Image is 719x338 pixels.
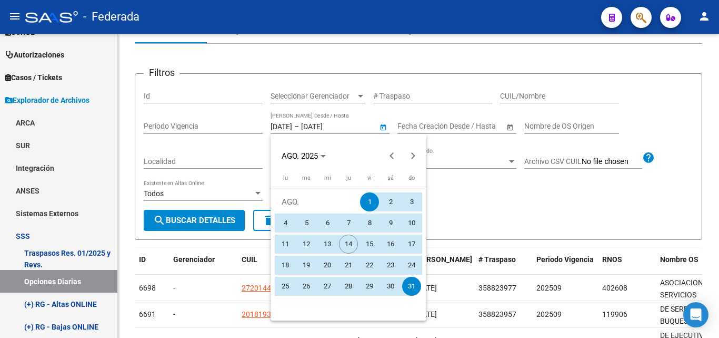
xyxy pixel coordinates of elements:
button: Next month [403,146,424,167]
span: 1 [360,192,379,211]
td: AGO. [275,191,359,213]
span: 15 [360,235,379,254]
span: 24 [402,256,421,275]
button: Previous month [382,146,403,167]
button: 26 de agosto de 2025 [296,276,317,297]
button: 19 de agosto de 2025 [296,255,317,276]
button: 3 de agosto de 2025 [401,191,422,213]
button: 22 de agosto de 2025 [359,255,380,276]
button: 4 de agosto de 2025 [275,213,296,234]
button: 23 de agosto de 2025 [380,255,401,276]
span: AGO. 2025 [282,151,318,161]
span: mi [324,175,331,181]
span: do [408,175,415,181]
button: 17 de agosto de 2025 [401,234,422,255]
span: lu [283,175,288,181]
button: 2 de agosto de 2025 [380,191,401,213]
span: 14 [339,235,358,254]
span: 18 [276,256,295,275]
span: 16 [381,235,400,254]
button: 12 de agosto de 2025 [296,234,317,255]
span: 4 [276,214,295,233]
span: vi [367,175,372,181]
button: 28 de agosto de 2025 [338,276,359,297]
span: 10 [402,214,421,233]
button: Choose month and year [277,147,330,166]
button: 9 de agosto de 2025 [380,213,401,234]
button: 29 de agosto de 2025 [359,276,380,297]
span: 2 [381,192,400,211]
button: 31 de agosto de 2025 [401,276,422,297]
span: 5 [297,214,316,233]
button: 30 de agosto de 2025 [380,276,401,297]
span: 8 [360,214,379,233]
button: 24 de agosto de 2025 [401,255,422,276]
div: Open Intercom Messenger [683,302,708,327]
button: 13 de agosto de 2025 [317,234,338,255]
span: 23 [381,256,400,275]
span: 19 [297,256,316,275]
button: 6 de agosto de 2025 [317,213,338,234]
span: 31 [402,277,421,296]
span: 12 [297,235,316,254]
button: 11 de agosto de 2025 [275,234,296,255]
span: 11 [276,235,295,254]
span: 25 [276,277,295,296]
span: 20 [318,256,337,275]
span: 17 [402,235,421,254]
span: 26 [297,277,316,296]
button: 21 de agosto de 2025 [338,255,359,276]
span: 6 [318,214,337,233]
button: 16 de agosto de 2025 [380,234,401,255]
button: 14 de agosto de 2025 [338,234,359,255]
button: 20 de agosto de 2025 [317,255,338,276]
span: ma [302,175,311,181]
button: 18 de agosto de 2025 [275,255,296,276]
button: 27 de agosto de 2025 [317,276,338,297]
span: 3 [402,192,421,211]
button: 7 de agosto de 2025 [338,213,359,234]
button: 15 de agosto de 2025 [359,234,380,255]
button: 8 de agosto de 2025 [359,213,380,234]
span: ju [346,175,351,181]
button: 1 de agosto de 2025 [359,191,380,213]
span: 9 [381,214,400,233]
span: 21 [339,256,358,275]
span: 7 [339,214,358,233]
button: 25 de agosto de 2025 [275,276,296,297]
button: 5 de agosto de 2025 [296,213,317,234]
span: 30 [381,277,400,296]
span: sá [387,175,394,181]
span: 27 [318,277,337,296]
button: 10 de agosto de 2025 [401,213,422,234]
span: 22 [360,256,379,275]
span: 28 [339,277,358,296]
span: 13 [318,235,337,254]
span: 29 [360,277,379,296]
